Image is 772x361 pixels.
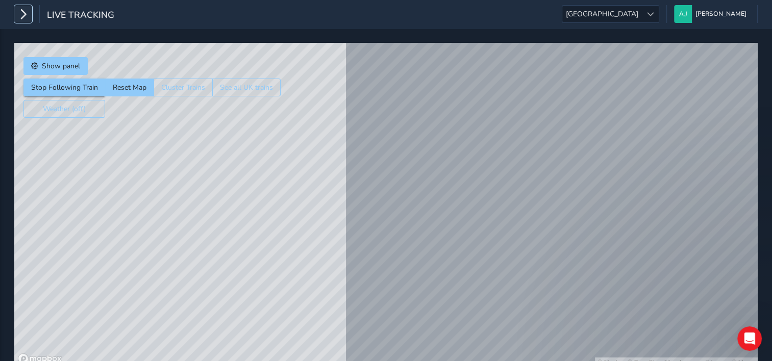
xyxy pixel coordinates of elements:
button: Cluster Trains [154,79,212,96]
button: Weather (off) [23,100,105,118]
button: Reset Map [105,79,154,96]
button: [PERSON_NAME] [674,5,750,23]
button: See all UK trains [212,79,281,96]
button: Show panel [23,57,88,75]
span: [GEOGRAPHIC_DATA] [562,6,642,22]
button: Stop Following Train [23,79,105,96]
span: Show panel [42,61,80,71]
span: Live Tracking [47,9,114,23]
iframe: Intercom live chat [737,326,762,351]
img: diamond-layout [674,5,692,23]
span: [PERSON_NAME] [695,5,746,23]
